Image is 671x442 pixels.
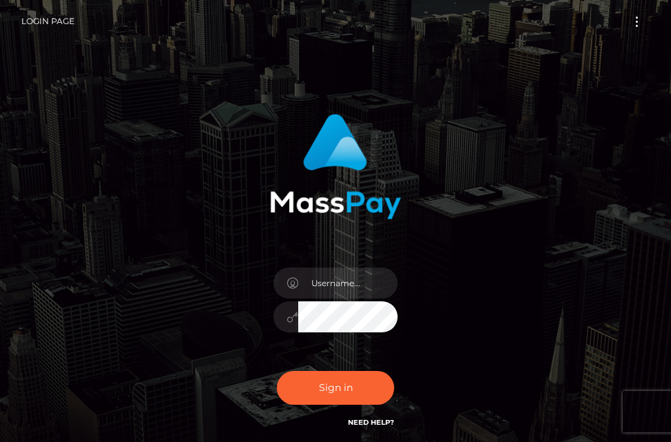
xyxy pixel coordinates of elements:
[348,418,394,427] a: Need Help?
[21,7,75,36] a: Login Page
[270,114,401,219] img: MassPay Login
[277,371,394,405] button: Sign in
[298,268,398,299] input: Username...
[624,12,650,31] button: Toggle navigation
